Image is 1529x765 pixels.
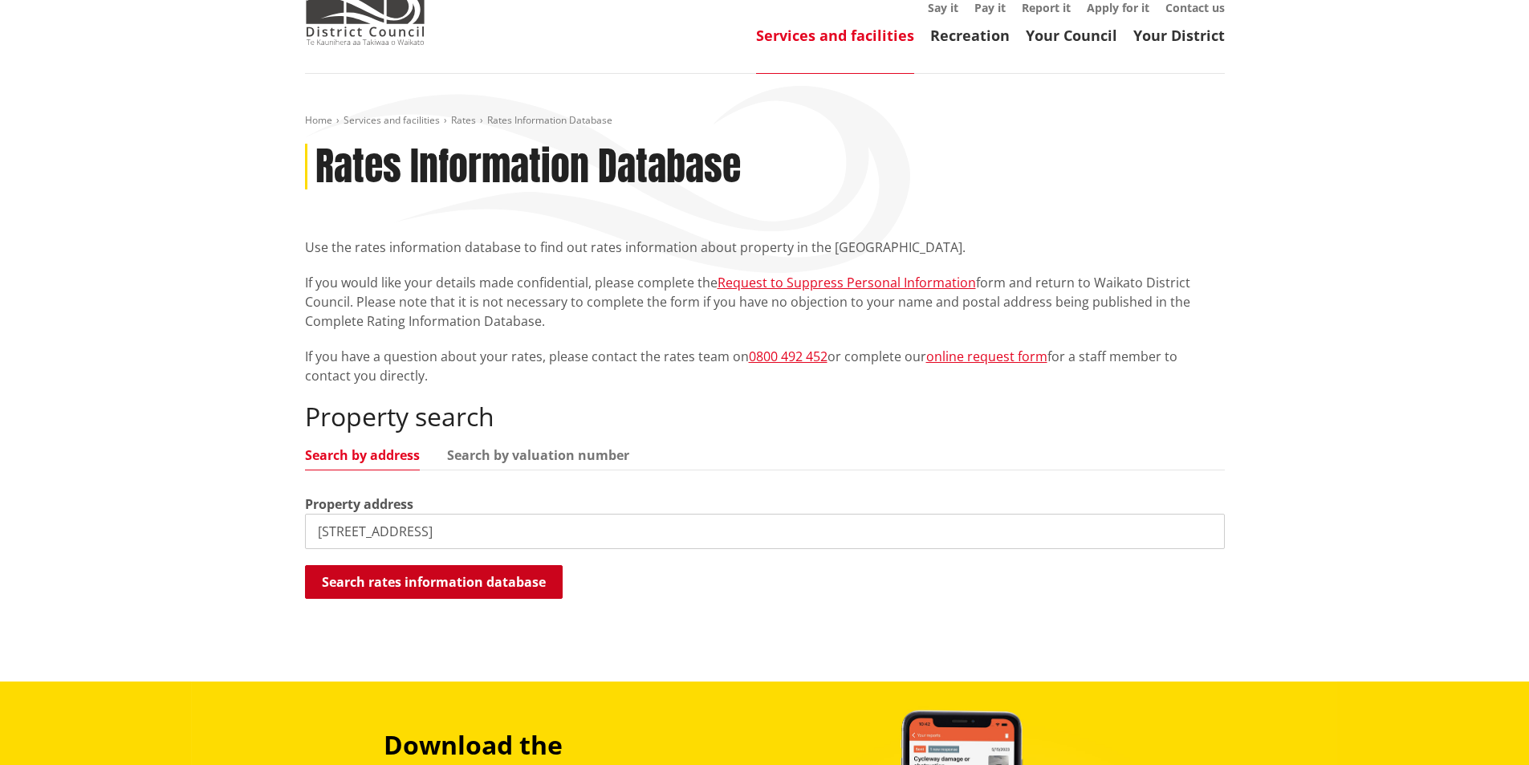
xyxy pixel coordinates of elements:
a: Rates [451,113,476,127]
a: Search by valuation number [447,449,629,462]
a: Services and facilities [756,26,914,45]
a: Home [305,113,332,127]
a: 0800 492 452 [749,348,828,365]
a: online request form [926,348,1047,365]
h2: Property search [305,401,1225,432]
h1: Rates Information Database [315,144,741,190]
p: If you have a question about your rates, please contact the rates team on or complete our for a s... [305,347,1225,385]
a: Request to Suppress Personal Information [718,274,976,291]
button: Search rates information database [305,565,563,599]
iframe: Messenger Launcher [1455,698,1513,755]
p: Use the rates information database to find out rates information about property in the [GEOGRAPHI... [305,238,1225,257]
a: Search by address [305,449,420,462]
nav: breadcrumb [305,114,1225,128]
a: Your Council [1026,26,1117,45]
span: Rates Information Database [487,113,612,127]
input: e.g. Duke Street NGARUAWAHIA [305,514,1225,549]
a: Your District [1133,26,1225,45]
label: Property address [305,494,413,514]
a: Services and facilities [344,113,440,127]
a: Recreation [930,26,1010,45]
p: If you would like your details made confidential, please complete the form and return to Waikato ... [305,273,1225,331]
